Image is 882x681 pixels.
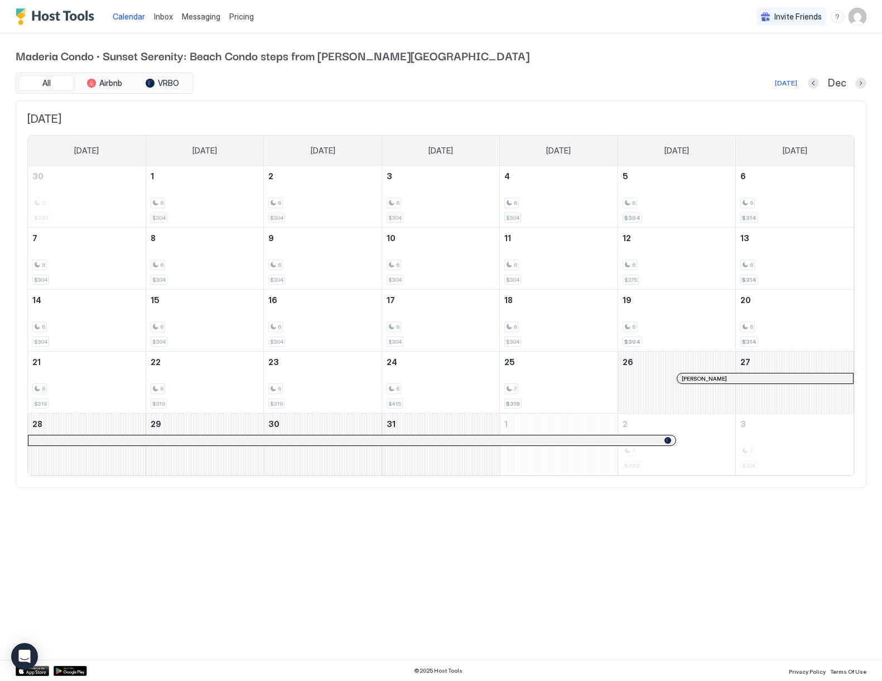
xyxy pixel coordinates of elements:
a: December 17, 2025 [382,290,499,310]
a: December 21, 2025 [28,352,146,372]
td: December 16, 2025 [264,290,382,352]
a: December 3, 2025 [382,166,499,186]
span: 6 [278,199,281,207]
span: 6 [632,261,635,268]
span: Inbox [154,12,173,21]
td: December 17, 2025 [382,290,499,352]
a: December 10, 2025 [382,228,499,248]
a: January 1, 2026 [500,414,617,434]
span: 20 [740,295,751,305]
span: 6 [632,199,635,207]
span: $304 [34,276,47,284]
button: VRBO [134,75,190,91]
span: 28 [32,419,42,429]
td: December 21, 2025 [28,352,146,414]
a: Calendar [113,11,145,22]
span: Messaging [182,12,220,21]
td: December 25, 2025 [500,352,618,414]
a: December 6, 2025 [736,166,854,186]
a: Friday [653,136,700,166]
td: December 19, 2025 [618,290,735,352]
span: 18 [504,295,513,305]
td: January 1, 2026 [500,414,618,476]
button: Airbnb [76,75,132,91]
span: $304 [152,276,166,284]
span: 10 [387,233,396,243]
span: 5 [623,171,628,181]
a: December 28, 2025 [28,414,146,434]
span: $304 [506,338,519,346]
span: 23 [268,357,279,367]
span: 3 [740,419,746,429]
a: December 1, 2025 [146,166,263,186]
span: $304 [388,214,402,222]
a: Thursday [535,136,582,166]
td: December 3, 2025 [382,166,499,228]
span: 7 [32,233,37,243]
span: $314 [742,338,756,346]
span: $275 [624,276,637,284]
td: December 8, 2025 [146,228,263,290]
span: 27 [740,357,750,367]
td: December 5, 2025 [618,166,735,228]
a: December 19, 2025 [618,290,735,310]
span: 6 [740,171,746,181]
a: December 24, 2025 [382,352,499,372]
span: 21 [32,357,41,367]
a: Wednesday [417,136,464,166]
span: $304 [388,276,402,284]
span: 6 [278,323,281,330]
span: 6 [514,323,517,330]
td: December 14, 2025 [28,290,146,352]
span: 1 [504,419,508,429]
span: Invite Friends [774,12,822,22]
span: [DATE] [192,146,217,156]
span: 30 [268,419,279,429]
a: Google Play Store [54,666,87,676]
span: 6 [42,385,45,392]
a: Saturday [772,136,818,166]
span: 13 [740,233,749,243]
div: [PERSON_NAME] [682,375,849,382]
a: December 4, 2025 [500,166,617,186]
span: $314 [742,276,756,284]
button: [DATE] [773,76,799,90]
td: December 31, 2025 [382,414,499,476]
td: December 6, 2025 [736,166,854,228]
td: December 28, 2025 [28,414,146,476]
span: 25 [504,357,515,367]
a: January 3, 2026 [736,414,854,434]
span: 30 [32,171,44,181]
span: 22 [151,357,161,367]
span: $314 [742,214,756,222]
span: $319 [270,400,283,407]
span: 6 [160,199,163,207]
span: $319 [152,400,165,407]
span: 15 [151,295,160,305]
a: December 9, 2025 [264,228,381,248]
span: 14 [32,295,41,305]
span: © 2025 Host Tools [414,667,462,674]
span: [DATE] [783,146,807,156]
span: Maderia Condo · Sunset Serenity: Beach Condo steps from [PERSON_NAME][GEOGRAPHIC_DATA] [16,47,866,64]
span: 9 [268,233,274,243]
a: December 2, 2025 [264,166,381,186]
span: VRBO [158,78,179,88]
a: December 7, 2025 [28,228,146,248]
span: $304 [270,338,283,346]
a: January 2, 2026 [618,414,735,434]
span: 4 [504,171,510,181]
span: 6 [632,323,635,330]
span: 6 [750,261,753,268]
div: Host Tools Logo [16,8,99,25]
a: Terms Of Use [830,665,866,677]
td: December 2, 2025 [264,166,382,228]
span: 6 [42,323,45,330]
div: User profile [849,8,866,26]
span: $304 [624,214,640,222]
span: 6 [396,385,399,392]
span: $304 [388,338,402,346]
span: 6 [750,323,753,330]
td: December 26, 2025 [618,352,735,414]
a: December 16, 2025 [264,290,381,310]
